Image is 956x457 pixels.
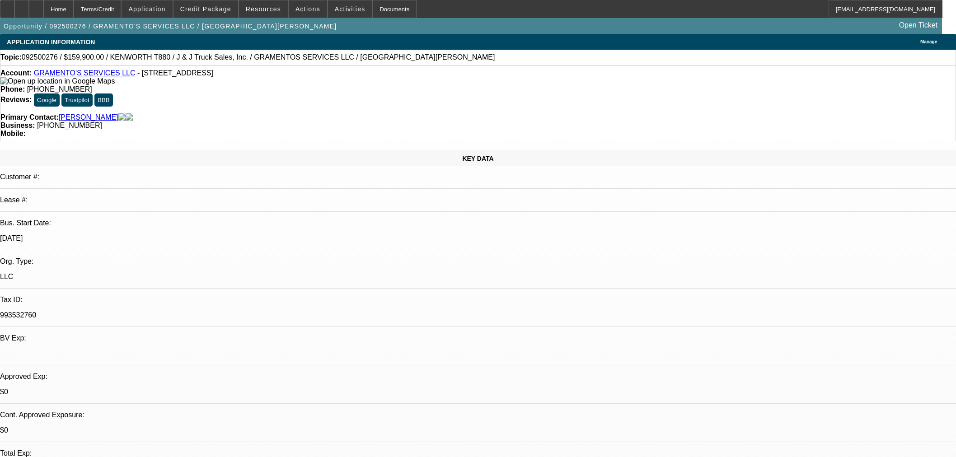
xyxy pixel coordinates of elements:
span: - [STREET_ADDRESS] [137,69,213,77]
strong: Account: [0,69,32,77]
span: Resources [246,5,281,13]
a: GRAMENTO'S SERVICES LLC [34,69,136,77]
button: Actions [289,0,327,18]
button: Google [34,93,60,107]
button: Trustpilot [61,93,92,107]
button: BBB [94,93,113,107]
button: Application [122,0,172,18]
img: Open up location in Google Maps [0,77,115,85]
a: [PERSON_NAME] [59,113,118,121]
strong: Reviews: [0,96,32,103]
img: linkedin-icon.png [126,113,133,121]
button: Resources [239,0,288,18]
span: KEY DATA [462,155,493,162]
span: 092500276 / $159,900.00 / KENWORTH T880 / J & J Truck Sales, Inc. / GRAMENTOS SERVICES LLC / [GEO... [22,53,495,61]
strong: Business: [0,121,35,129]
span: Actions [295,5,320,13]
span: Application [128,5,165,13]
strong: Mobile: [0,130,26,137]
span: [PHONE_NUMBER] [27,85,92,93]
strong: Topic: [0,53,22,61]
a: Open Ticket [895,18,941,33]
strong: Primary Contact: [0,113,59,121]
span: Activities [335,5,366,13]
span: Opportunity / 092500276 / GRAMENTO'S SERVICES LLC / [GEOGRAPHIC_DATA][PERSON_NAME] [4,23,337,30]
strong: Phone: [0,85,25,93]
span: Manage [920,39,937,44]
a: View Google Maps [0,77,115,85]
button: Activities [328,0,372,18]
span: APPLICATION INFORMATION [7,38,95,46]
button: Credit Package [173,0,238,18]
img: facebook-icon.png [118,113,126,121]
span: [PHONE_NUMBER] [37,121,102,129]
span: Credit Package [180,5,231,13]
